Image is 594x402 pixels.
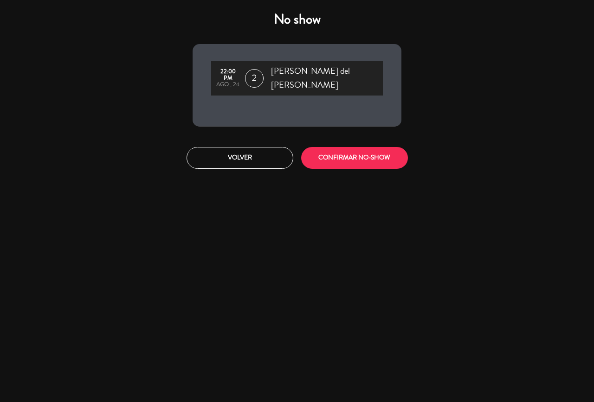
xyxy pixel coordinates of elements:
div: ago., 24 [216,82,240,88]
span: [PERSON_NAME] del [PERSON_NAME] [271,64,383,92]
button: Volver [187,147,293,169]
button: CONFIRMAR NO-SHOW [301,147,408,169]
h4: No show [193,11,401,28]
div: 22:00 PM [216,69,240,82]
span: 2 [245,69,264,88]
